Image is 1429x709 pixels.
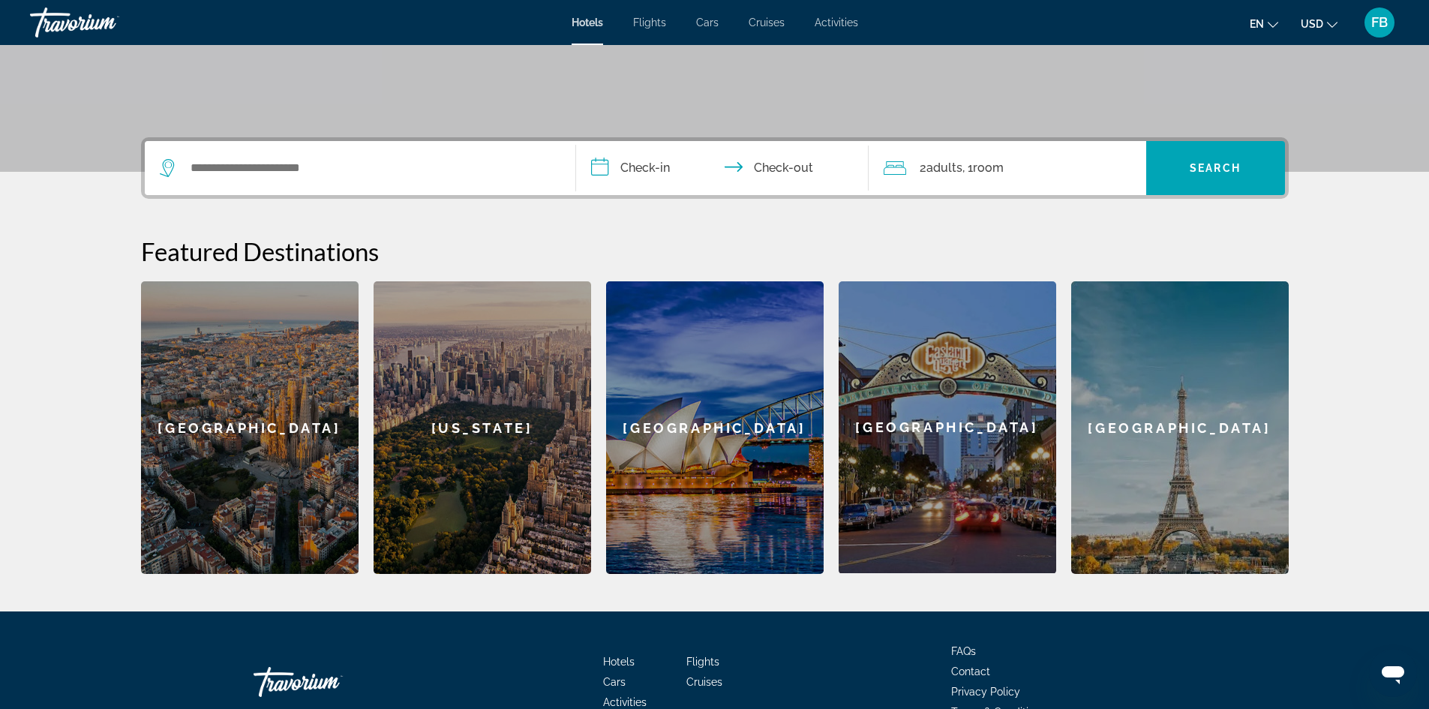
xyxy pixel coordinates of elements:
a: [GEOGRAPHIC_DATA] [1071,281,1289,574]
a: Hotels [603,656,635,668]
span: Search [1190,162,1241,174]
button: User Menu [1360,7,1399,38]
a: Cruises [686,676,722,688]
span: FB [1371,15,1388,30]
a: Hotels [572,17,603,29]
a: FAQs [951,645,976,657]
a: Travorium [254,659,404,704]
a: Contact [951,665,990,677]
a: [GEOGRAPHIC_DATA] [606,281,824,574]
span: USD [1301,18,1323,30]
a: Cars [696,17,719,29]
button: Travelers: 2 adults, 0 children [869,141,1146,195]
span: Room [973,161,1004,175]
h2: Featured Destinations [141,236,1289,266]
a: Flights [633,17,666,29]
a: Activities [603,696,647,708]
a: Activities [815,17,858,29]
button: Change language [1250,13,1278,35]
a: Travorium [30,3,180,42]
button: Search [1146,141,1285,195]
a: Cars [603,676,626,688]
span: , 1 [962,158,1004,179]
span: Adults [926,161,962,175]
a: Privacy Policy [951,686,1020,698]
button: Check in and out dates [576,141,869,195]
iframe: Button to launch messaging window [1369,649,1417,697]
a: Cruises [749,17,785,29]
span: 2 [920,158,962,179]
a: [GEOGRAPHIC_DATA] [141,281,359,574]
div: [GEOGRAPHIC_DATA] [839,281,1056,573]
a: Flights [686,656,719,668]
a: [US_STATE] [374,281,591,574]
span: en [1250,18,1264,30]
div: Search widget [145,141,1285,195]
a: [GEOGRAPHIC_DATA] [839,281,1056,574]
button: Change currency [1301,13,1337,35]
